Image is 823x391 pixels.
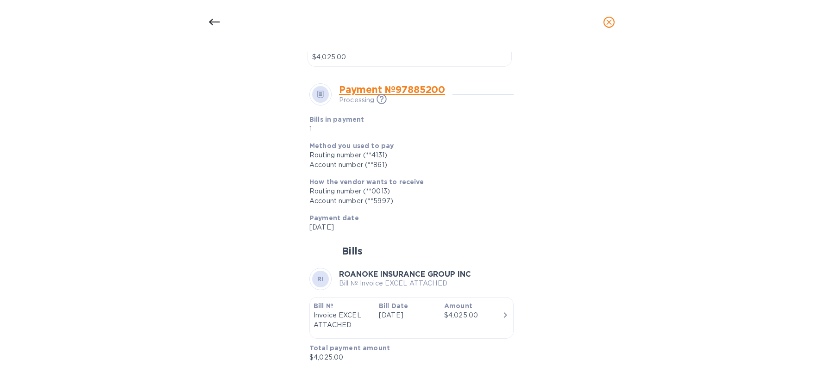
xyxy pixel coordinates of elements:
b: Payment date [309,214,359,222]
p: Processing [339,95,374,105]
b: ROANOKE INSURANCE GROUP INC [339,270,471,279]
b: RI [317,275,324,282]
p: Bill № Invoice EXCEL ATTACHED [339,279,471,288]
a: Payment № 97885200 [339,84,445,95]
p: 1 [309,124,440,134]
p: Invoice EXCEL ATTACHED [314,310,371,330]
p: [DATE] [309,223,506,232]
b: How the vendor wants to receive [309,178,424,186]
p: [DATE] [379,310,437,320]
button: close [598,11,620,33]
b: Bill № [314,302,333,310]
b: Amount [444,302,472,310]
div: Account number (**5997) [309,196,506,206]
p: $4,025.00 [312,52,507,62]
div: Routing number (**4131) [309,150,506,160]
div: Routing number (**0013) [309,186,506,196]
b: Method you used to pay [309,142,394,149]
p: $4,025.00 [309,353,506,362]
div: Account number (**861‬) [309,160,506,170]
b: Total payment amount [309,344,390,352]
b: Bill Date [379,302,408,310]
h2: Bills [342,245,363,257]
b: Bills in payment [309,116,364,123]
div: $4,025.00 [444,310,502,320]
button: Bill №Invoice EXCEL ATTACHEDBill Date[DATE]Amount$4,025.00 [309,297,514,339]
